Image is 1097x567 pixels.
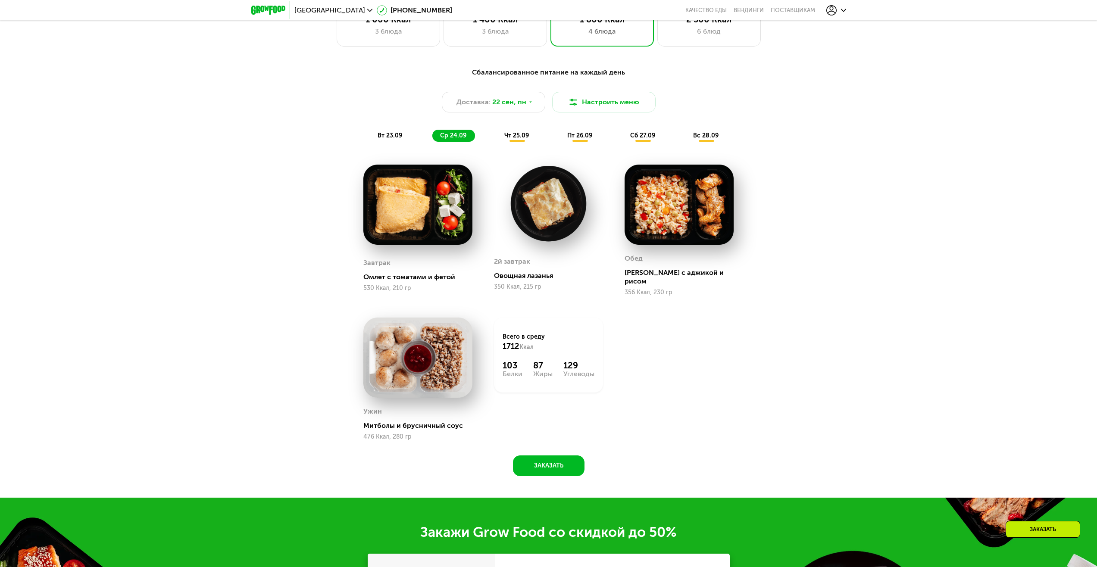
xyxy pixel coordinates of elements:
[494,271,610,280] div: Овощная лазанья
[685,7,727,14] a: Качество еды
[363,433,472,440] div: 476 Ккал, 280 гр
[630,132,655,139] span: сб 27.09
[494,283,603,290] div: 350 Ккал, 215 гр
[492,97,526,107] span: 22 сен, пн
[503,371,522,377] div: Белки
[734,7,764,14] a: Вендинги
[377,5,452,16] a: [PHONE_NUMBER]
[625,252,643,265] div: Обед
[363,285,472,292] div: 530 Ккал, 210 гр
[563,360,594,371] div: 129
[552,92,656,112] button: Настроить меню
[533,371,553,377] div: Жиры
[363,421,479,430] div: Митболы и брусничный соус
[666,26,752,37] div: 6 блюд
[625,289,734,296] div: 356 Ккал, 230 гр
[567,132,592,139] span: пт 26.09
[533,360,553,371] div: 87
[346,26,431,37] div: 3 блюда
[513,455,584,476] button: Заказать
[519,343,534,351] span: Ккал
[771,7,815,14] div: поставщикам
[494,255,530,268] div: 2й завтрак
[294,7,365,14] span: [GEOGRAPHIC_DATA]
[503,360,522,371] div: 103
[456,97,491,107] span: Доставка:
[503,342,519,351] span: 1712
[440,132,466,139] span: ср 24.09
[363,405,382,418] div: Ужин
[294,67,804,78] div: Сбалансированное питание на каждый день
[563,371,594,377] div: Углеводы
[559,26,645,37] div: 4 блюда
[378,132,402,139] span: вт 23.09
[504,132,529,139] span: чт 25.09
[363,256,391,269] div: Завтрак
[503,333,594,352] div: Всего в среду
[625,268,741,286] div: [PERSON_NAME] с аджикой и рисом
[693,132,719,139] span: вс 28.09
[363,273,479,281] div: Омлет с томатами и фетой
[453,26,538,37] div: 3 блюда
[1006,521,1080,538] div: Заказать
